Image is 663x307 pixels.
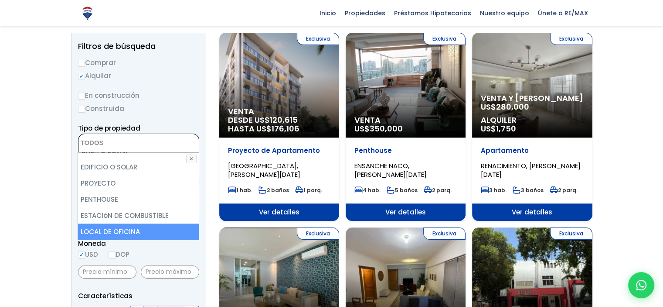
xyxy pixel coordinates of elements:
input: Construida [78,106,85,113]
label: Construida [78,103,199,114]
span: 176,106 [272,123,299,134]
span: 1,750 [496,123,516,134]
span: 2 parq. [424,186,452,194]
span: 120,615 [270,114,298,125]
a: Exclusiva Venta DESDE US$120,615 HASTA US$176,106 Proyecto de Apartamento [GEOGRAPHIC_DATA], [PER... [219,33,339,221]
label: En construcción [78,90,199,101]
input: Precio máximo [141,266,199,279]
input: En construcción [78,93,85,100]
span: [GEOGRAPHIC_DATA], [PERSON_NAME][DATE] [228,161,300,179]
p: Penthouse [354,146,457,155]
span: 1 parq. [295,186,322,194]
span: Exclusiva [550,33,592,45]
span: Venta [228,107,330,116]
img: Logo de REMAX [80,6,95,21]
span: US$ [354,123,403,134]
span: 350,000 [370,123,403,134]
span: Ver detalles [346,204,466,221]
span: Préstamos Hipotecarios [390,7,476,20]
span: ENSANCHE NACO, [PERSON_NAME][DATE] [354,161,427,179]
li: LOCAL DE OFICINA [78,224,198,240]
span: 2 parq. [550,186,578,194]
span: Alquiler [481,116,583,124]
span: Exclusiva [423,33,466,45]
span: Propiedades [340,7,390,20]
span: Exclusiva [550,228,592,240]
span: 4 hab. [354,186,381,194]
span: Moneda [78,238,199,249]
span: 5 baños [387,186,418,194]
span: Tipo de propiedad [78,124,140,133]
span: Venta y [PERSON_NAME] [481,94,583,103]
span: 3 baños [513,186,544,194]
span: Exclusiva [297,33,339,45]
span: HASTA US$ [228,124,330,133]
input: USD [78,252,85,259]
p: Proyecto de Apartamento [228,146,330,155]
label: DOP [109,249,129,260]
li: ESTACIóN DE COMBUSTIBLE [78,207,198,224]
input: Precio mínimo [78,266,136,279]
input: DOP [109,252,116,259]
h2: Filtros de búsqueda [78,42,199,51]
input: Alquilar [78,73,85,80]
a: Exclusiva Venta y [PERSON_NAME] US$280,000 Alquiler US$1,750 Apartamento RENACIMIENTO, [PERSON_NA... [472,33,592,221]
label: USD [78,249,98,260]
label: Alquilar [78,70,199,81]
span: 1 hab. [228,186,252,194]
span: 280,000 [496,101,529,112]
span: Nuestro equipo [476,7,534,20]
label: Comprar [78,57,199,68]
span: DESDE US$ [228,116,330,133]
li: PROYECTO [78,175,198,191]
button: ✕ [186,155,197,163]
span: Exclusiva [423,228,466,240]
li: EDIFICIO O SOLAR [78,159,198,175]
span: Venta [354,116,457,124]
span: Inicio [315,7,340,20]
span: 3 hab. [481,186,507,194]
span: Ver detalles [472,204,592,221]
p: Apartamento [481,146,583,155]
p: Características [78,290,199,301]
textarea: Search [78,134,163,153]
span: US$ [481,123,516,134]
span: Exclusiva [297,228,339,240]
li: PENTHOUSE [78,191,198,207]
a: Exclusiva Venta US$350,000 Penthouse ENSANCHE NACO, [PERSON_NAME][DATE] 4 hab. 5 baños 2 parq. Ve... [346,33,466,221]
input: Comprar [78,60,85,67]
span: US$ [481,101,529,112]
span: RENACIMIENTO, [PERSON_NAME][DATE] [481,161,581,179]
span: Ver detalles [219,204,339,221]
span: 2 baños [258,186,289,194]
span: Únete a RE/MAX [534,7,592,20]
